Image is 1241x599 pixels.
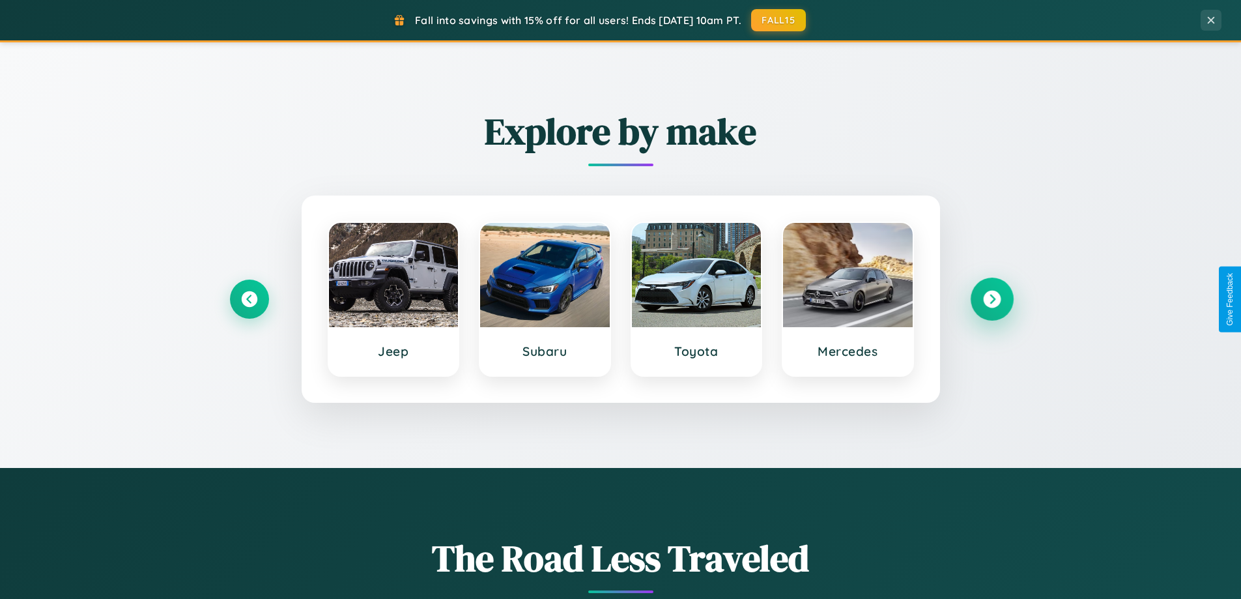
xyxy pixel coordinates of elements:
[796,343,900,359] h3: Mercedes
[342,343,446,359] h3: Jeep
[493,343,597,359] h3: Subaru
[1225,273,1234,326] div: Give Feedback
[415,14,741,27] span: Fall into savings with 15% off for all users! Ends [DATE] 10am PT.
[230,106,1012,156] h2: Explore by make
[645,343,749,359] h3: Toyota
[230,533,1012,583] h1: The Road Less Traveled
[751,9,806,31] button: FALL15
